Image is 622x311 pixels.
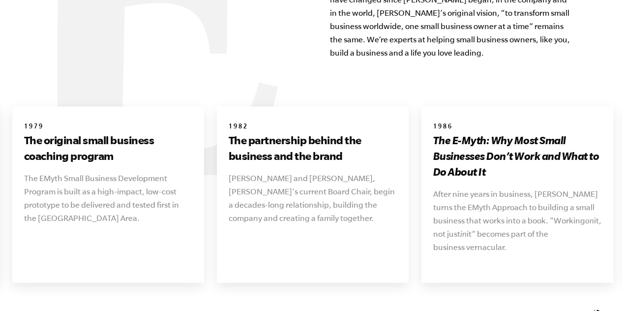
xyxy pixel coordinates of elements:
h6: 1979 [24,123,192,132]
i: on [585,216,594,225]
p: After nine years in business, [PERSON_NAME] turns the EMyth Approach to building a small business... [433,187,601,254]
h3: The partnership behind the business and the brand [229,132,397,164]
i: in [460,229,467,238]
p: [PERSON_NAME] and [PERSON_NAME], [PERSON_NAME]’s current Board Chair, begin a decades-long relati... [229,172,397,225]
iframe: Chat Widget [403,241,622,311]
h3: The original small business coaching program [24,132,192,164]
h6: 1986 [433,123,601,132]
i: The E-Myth: Why Most Small Businesses Don’t Work and What to Do About It [433,134,599,178]
p: The EMyth Small Business Development Program is built as a high-impact, low-cost prototype to be ... [24,172,192,225]
h6: 1982 [229,123,397,132]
